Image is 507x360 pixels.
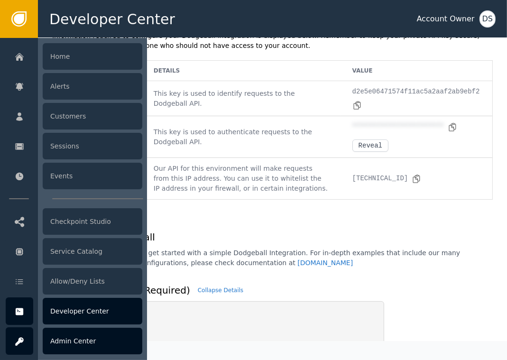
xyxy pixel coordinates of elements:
span: Developer Center [49,9,175,30]
a: Allow/Deny Lists [6,268,142,295]
div: Alerts [43,73,142,100]
p: These snippets will help you get started with a simple Dodgeball Integration. For in-depth exampl... [52,248,493,268]
div: [TECHNICAL_ID] [352,174,422,184]
a: Events [6,162,142,190]
button: DS [479,10,496,28]
h1: Connect to Dodgeball [52,230,493,244]
td: Details [142,61,341,81]
a: Developer Center [6,297,142,325]
div: Account Owner [417,13,475,25]
button: Reveal [352,139,388,152]
a: Customers [6,102,142,130]
div: Admin Center [43,328,142,354]
div: Information required to configure your Dodgeball integration is displayed below. Remember to keep... [52,31,493,51]
a: Home [6,43,142,70]
div: Home [43,43,142,70]
a: [DOMAIN_NAME] [297,259,353,267]
div: Reveal [359,142,382,149]
div: Collapse Details [198,286,243,295]
div: Customers [43,103,142,129]
td: This key is used to authenticate requests to the Dodgeball API. [142,116,341,158]
div: Service Catalog [43,238,142,265]
div: d2e5e06471574f11ac5a2aaf2ab9ebf2 [352,87,481,110]
a: Alerts [6,73,142,100]
td: Value [341,61,492,81]
div: Checkpoint Studio [43,208,142,235]
a: Sessions [6,132,142,160]
a: Admin Center [6,327,142,355]
td: Our API for this environment will make requests from this IP address. You can use it to whitelist... [142,158,341,199]
a: Checkpoint Studio [6,208,142,235]
a: Service Catalog [6,238,142,265]
div: Sessions [43,133,142,159]
div: Developer Center [43,298,142,324]
div: Install the Server SDK: [57,333,379,343]
div: Allow/Deny Lists [43,268,142,295]
td: This key is used to identify requests to the Dodgeball API. [142,81,341,116]
div: Events [43,163,142,189]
